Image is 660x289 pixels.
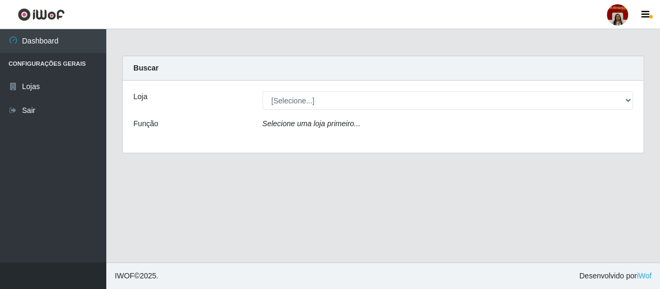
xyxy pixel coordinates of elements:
[133,91,147,102] label: Loja
[133,64,158,72] strong: Buscar
[579,270,651,282] span: Desenvolvido por
[263,119,360,128] i: Selecione uma loja primeiro...
[18,8,65,21] img: CoreUI Logo
[133,118,158,129] label: Função
[115,270,158,282] span: © 2025 .
[637,272,651,280] a: iWof
[115,272,134,280] span: IWOF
